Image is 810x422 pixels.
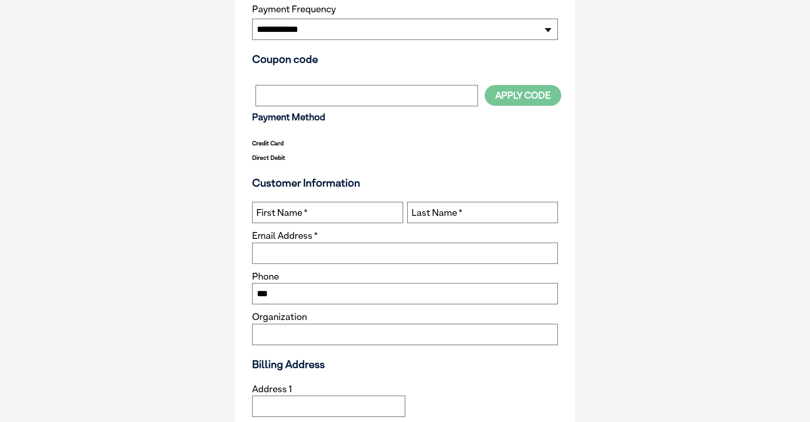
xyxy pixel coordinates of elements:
label: Direct Debit [252,152,285,163]
label: Credit Card [252,138,284,149]
h3: Coupon code [252,53,558,65]
h3: Billing Address [252,358,558,371]
button: Apply Code [485,85,561,106]
label: Address 1 [252,384,292,394]
label: Last Name * [412,207,462,218]
label: First Name * [256,207,307,218]
label: Organization [252,312,307,322]
label: Email Address * [252,231,318,241]
label: Phone [252,272,279,281]
h3: Customer Information [252,176,558,189]
h3: Payment Method [252,112,558,123]
label: Payment Frequency [252,4,336,15]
